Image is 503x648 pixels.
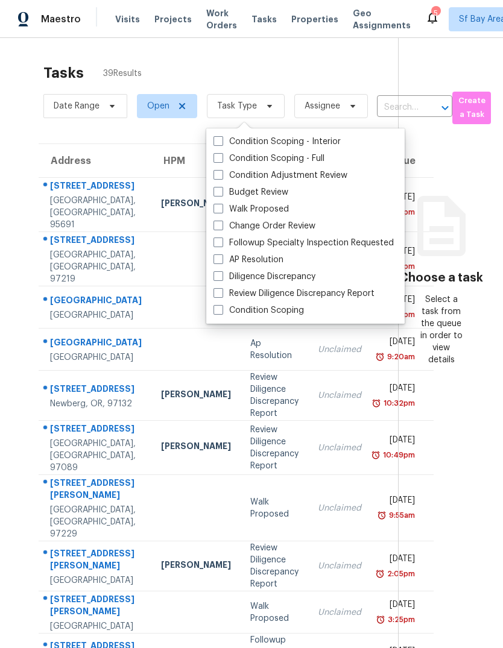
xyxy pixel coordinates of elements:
[385,614,415,626] div: 3:25pm
[43,67,84,79] h2: Tasks
[50,477,142,504] div: [STREET_ADDRESS][PERSON_NAME]
[217,100,257,112] span: Task Type
[318,389,361,401] div: Unclaimed
[50,593,142,620] div: [STREET_ADDRESS][PERSON_NAME]
[381,336,415,351] div: [DATE]
[50,574,142,587] div: [GEOGRAPHIC_DATA]
[250,338,299,362] div: Ap Resolution
[50,423,142,438] div: [STREET_ADDRESS]
[214,271,315,283] label: Diligence Discrepancy
[50,620,142,632] div: [GEOGRAPHIC_DATA]
[214,304,304,316] label: Condition Scoping
[214,186,288,198] label: Budget Review
[50,234,142,249] div: [STREET_ADDRESS]
[381,397,415,409] div: 10:32pm
[377,509,387,521] img: Overdue Alarm Icon
[381,449,415,461] div: 10:49pm
[206,7,237,31] span: Work Orders
[161,388,231,403] div: [PERSON_NAME]
[458,94,485,122] span: Create a Task
[318,606,361,618] div: Unclaimed
[437,99,454,116] button: Open
[381,553,415,568] div: [DATE]
[381,494,415,509] div: [DATE]
[377,98,419,117] input: Search by address
[399,272,483,284] h3: Choose a task
[115,13,140,25] span: Visits
[214,153,324,165] label: Condition Scoping - Full
[318,560,361,572] div: Unclaimed
[385,351,415,363] div: 9:20am
[50,294,142,309] div: [GEOGRAPHIC_DATA]
[50,504,142,540] div: [GEOGRAPHIC_DATA], [GEOGRAPHIC_DATA], 97229
[353,7,411,31] span: Geo Assignments
[375,351,385,363] img: Overdue Alarm Icon
[381,382,415,397] div: [DATE]
[151,144,241,178] th: HPM
[371,449,381,461] img: Overdue Alarm Icon
[214,254,283,266] label: AP Resolution
[387,509,415,521] div: 9:55am
[161,559,231,574] div: [PERSON_NAME]
[50,195,142,231] div: [GEOGRAPHIC_DATA], [GEOGRAPHIC_DATA], 95691
[154,13,192,25] span: Projects
[431,7,440,19] div: 5
[375,568,385,580] img: Overdue Alarm Icon
[50,309,142,321] div: [GEOGRAPHIC_DATA]
[318,344,361,356] div: Unclaimed
[214,169,347,181] label: Condition Adjustment Review
[250,371,299,420] div: Review Diligence Discrepancy Report
[291,13,338,25] span: Properties
[103,68,142,80] span: 39 Results
[214,203,289,215] label: Walk Proposed
[385,568,415,580] div: 2:05pm
[147,100,169,112] span: Open
[50,438,142,474] div: [GEOGRAPHIC_DATA], [GEOGRAPHIC_DATA], 97089
[250,600,299,624] div: Walk Proposed
[381,434,415,449] div: [DATE]
[381,599,415,614] div: [DATE]
[50,336,142,351] div: [GEOGRAPHIC_DATA]
[250,496,299,520] div: Walk Proposed
[50,398,142,410] div: Newberg, OR, 97132
[318,442,361,454] div: Unclaimed
[50,180,142,195] div: [STREET_ADDRESS]
[214,288,375,300] label: Review Diligence Discrepancy Report
[452,92,491,124] button: Create a Task
[318,502,361,514] div: Unclaimed
[41,13,81,25] span: Maestro
[50,249,142,285] div: [GEOGRAPHIC_DATA], [GEOGRAPHIC_DATA], 97219
[214,136,341,148] label: Condition Scoping - Interior
[250,542,299,590] div: Review Diligence Discrepancy Report
[250,424,299,472] div: Review Diligence Discrepancy Report
[372,397,381,409] img: Overdue Alarm Icon
[161,440,231,455] div: [PERSON_NAME]
[39,144,151,178] th: Address
[54,100,100,112] span: Date Range
[50,383,142,398] div: [STREET_ADDRESS]
[376,614,385,626] img: Overdue Alarm Icon
[214,220,315,232] label: Change Order Review
[50,351,142,363] div: [GEOGRAPHIC_DATA]
[251,15,277,24] span: Tasks
[50,547,142,574] div: [STREET_ADDRESS][PERSON_NAME]
[420,294,463,366] div: Select a task from the queue in order to view details
[161,197,231,212] div: [PERSON_NAME]
[214,237,394,249] label: Followup Specialty Inspection Requested
[305,100,340,112] span: Assignee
